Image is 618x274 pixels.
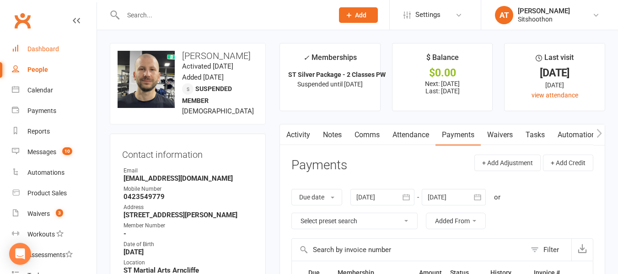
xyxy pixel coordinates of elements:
[474,155,541,171] button: + Add Adjustment
[401,68,484,78] div: $0.00
[27,86,53,94] div: Calendar
[518,7,570,15] div: [PERSON_NAME]
[543,155,593,171] button: + Add Credit
[536,52,574,68] div: Last visit
[288,71,386,78] strong: ST Silver Package - 2 Classes PW
[124,240,253,249] div: Date of Birth
[27,169,64,176] div: Automations
[124,167,253,175] div: Email
[543,244,559,255] div: Filter
[317,124,348,145] a: Notes
[435,124,481,145] a: Payments
[513,80,597,90] div: [DATE]
[292,239,526,261] input: Search by invoice number
[124,193,253,201] strong: 0423549779
[122,146,253,160] h3: Contact information
[291,189,342,205] button: Due date
[415,5,441,25] span: Settings
[27,251,73,258] div: Assessments
[9,243,31,265] div: Open Intercom Messenger
[426,213,486,229] button: Added From
[12,39,97,59] a: Dashboard
[120,9,327,21] input: Search...
[12,245,97,265] a: Assessments
[27,45,59,53] div: Dashboard
[124,221,253,230] div: Member Number
[513,68,597,78] div: [DATE]
[426,52,459,68] div: $ Balance
[118,51,175,108] img: image1684743755.png
[124,174,253,183] strong: [EMAIL_ADDRESS][DOMAIN_NAME]
[12,204,97,224] a: Waivers 3
[182,62,233,70] time: Activated [DATE]
[12,101,97,121] a: Payments
[526,239,571,261] button: Filter
[12,183,97,204] a: Product Sales
[12,80,97,101] a: Calendar
[27,107,56,114] div: Payments
[12,162,97,183] a: Automations
[401,80,484,95] p: Next: [DATE] Last: [DATE]
[27,128,50,135] div: Reports
[519,124,551,145] a: Tasks
[182,107,254,115] span: [DEMOGRAPHIC_DATA]
[182,73,224,81] time: Added [DATE]
[348,124,386,145] a: Comms
[291,158,347,172] h3: Payments
[532,91,578,99] a: view attendance
[551,124,606,145] a: Automations
[297,81,363,88] span: Suspended until [DATE]
[518,15,570,23] div: Sitshoothon
[12,142,97,162] a: Messages 10
[62,147,72,155] span: 10
[11,9,34,32] a: Clubworx
[12,224,97,245] a: Workouts
[124,185,253,193] div: Mobile Number
[481,124,519,145] a: Waivers
[339,7,378,23] button: Add
[182,85,232,104] span: Suspended member
[386,124,435,145] a: Attendance
[355,11,366,19] span: Add
[124,230,253,238] strong: -
[12,121,97,142] a: Reports
[495,6,513,24] div: AT
[12,59,97,80] a: People
[280,124,317,145] a: Activity
[124,211,253,219] strong: [STREET_ADDRESS][PERSON_NAME]
[27,148,56,156] div: Messages
[27,231,55,238] div: Workouts
[124,203,253,212] div: Address
[303,52,357,69] div: Memberships
[303,54,309,62] i: ✓
[27,66,48,73] div: People
[27,210,50,217] div: Waivers
[118,51,258,61] h3: [PERSON_NAME]
[124,248,253,256] strong: [DATE]
[56,209,63,217] span: 3
[494,192,500,203] div: or
[124,258,253,267] div: Location
[27,189,67,197] div: Product Sales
